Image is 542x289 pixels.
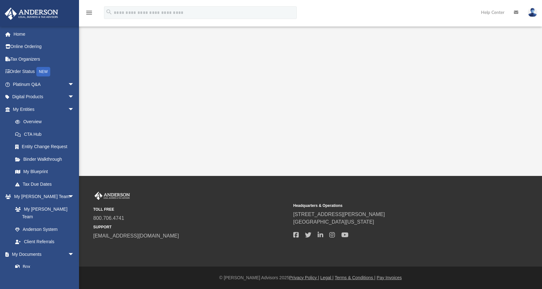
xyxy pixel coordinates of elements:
[4,78,84,91] a: Platinum Q&Aarrow_drop_down
[93,215,124,221] a: 800.706.4741
[4,28,84,40] a: Home
[9,116,84,128] a: Overview
[4,65,84,78] a: Order StatusNEW
[9,153,84,166] a: Binder Walkthrough
[93,207,289,212] small: TOLL FREE
[4,103,84,116] a: My Entitiesarrow_drop_down
[9,236,81,248] a: Client Referrals
[293,212,385,217] a: [STREET_ADDRESS][PERSON_NAME]
[68,103,81,116] span: arrow_drop_down
[85,9,93,16] i: menu
[320,275,334,280] a: Legal |
[3,8,60,20] img: Anderson Advisors Platinum Portal
[93,192,131,200] img: Anderson Advisors Platinum Portal
[377,275,402,280] a: Pay Invoices
[93,233,179,238] a: [EMAIL_ADDRESS][DOMAIN_NAME]
[4,91,84,103] a: Digital Productsarrow_drop_down
[9,178,84,190] a: Tax Due Dates
[9,203,77,223] a: My [PERSON_NAME] Team
[9,128,84,141] a: CTA Hub
[293,203,489,208] small: Headquarters & Operations
[9,261,77,273] a: Box
[289,275,319,280] a: Privacy Policy |
[4,40,84,53] a: Online Ordering
[36,67,50,76] div: NEW
[9,223,81,236] a: Anderson System
[79,274,542,281] div: © [PERSON_NAME] Advisors 2025
[68,248,81,261] span: arrow_drop_down
[335,275,375,280] a: Terms & Conditions |
[4,190,81,203] a: My [PERSON_NAME] Teamarrow_drop_down
[93,224,289,230] small: SUPPORT
[106,9,113,15] i: search
[68,91,81,104] span: arrow_drop_down
[528,8,537,17] img: User Pic
[85,12,93,16] a: menu
[68,78,81,91] span: arrow_drop_down
[4,53,84,65] a: Tax Organizers
[9,166,81,178] a: My Blueprint
[293,219,374,225] a: [GEOGRAPHIC_DATA][US_STATE]
[4,248,81,261] a: My Documentsarrow_drop_down
[9,141,84,153] a: Entity Change Request
[68,190,81,203] span: arrow_drop_down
